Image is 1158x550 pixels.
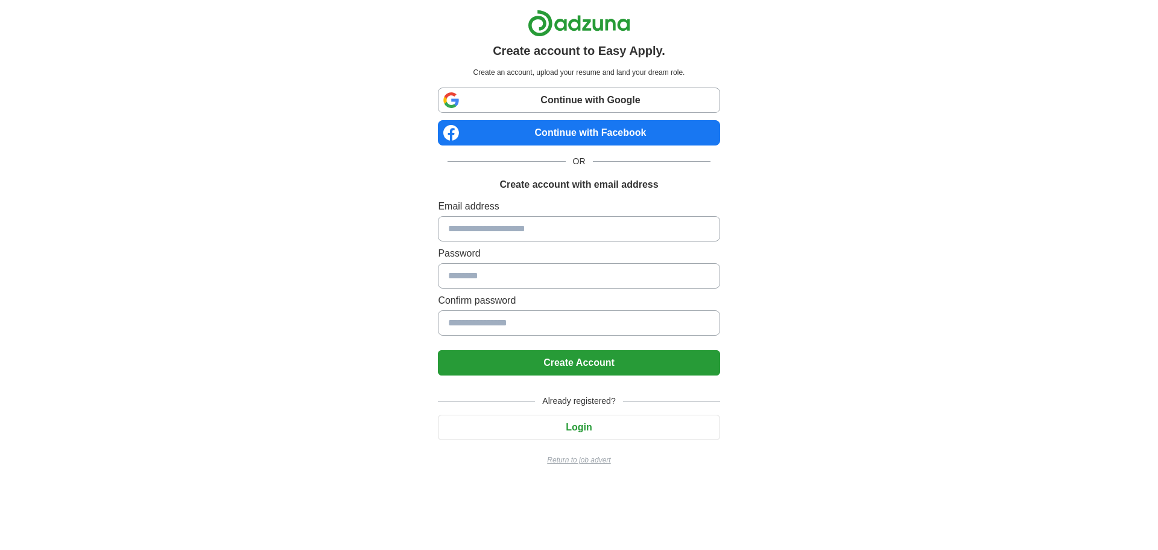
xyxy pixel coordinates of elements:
p: Create an account, upload your resume and land your dream role. [440,67,717,78]
label: Confirm password [438,293,720,308]
label: Email address [438,199,720,214]
span: OR [566,155,593,168]
button: Login [438,415,720,440]
button: Create Account [438,350,720,376]
h1: Create account with email address [499,177,658,192]
a: Return to job advert [438,455,720,465]
a: Continue with Google [438,88,720,113]
label: Password [438,246,720,261]
span: Already registered? [535,395,622,408]
h1: Create account to Easy Apply. [493,42,665,60]
a: Continue with Facebook [438,120,720,145]
a: Login [438,422,720,432]
img: Adzuna logo [528,10,630,37]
